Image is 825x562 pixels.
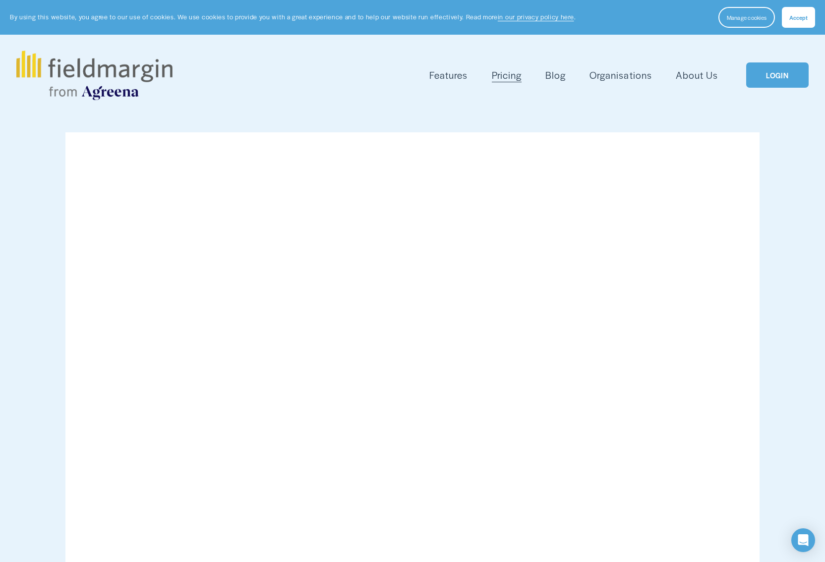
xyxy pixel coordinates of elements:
[545,67,566,83] a: Blog
[429,68,468,82] span: Features
[16,51,172,100] img: fieldmargin.com
[10,12,576,22] p: By using this website, you agree to our use of cookies. We use cookies to provide you with a grea...
[589,67,651,83] a: Organisations
[498,12,574,21] a: in our privacy policy here
[429,67,468,83] a: folder dropdown
[727,13,766,21] span: Manage cookies
[492,67,522,83] a: Pricing
[718,7,775,28] button: Manage cookies
[746,62,809,88] a: LOGIN
[782,7,815,28] button: Accept
[791,528,815,552] div: Open Intercom Messenger
[789,13,808,21] span: Accept
[676,67,718,83] a: About Us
